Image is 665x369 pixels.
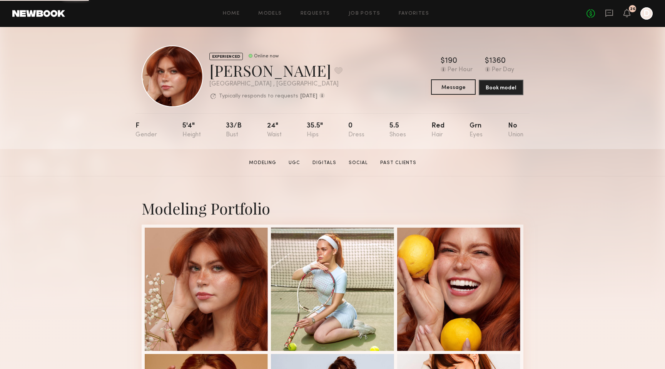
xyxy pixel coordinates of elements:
[246,159,279,166] a: Modeling
[479,80,523,95] button: Book model
[300,94,317,99] b: [DATE]
[258,11,282,16] a: Models
[219,94,298,99] p: Typically responds to requests
[431,79,476,95] button: Message
[226,122,242,138] div: 33/b
[508,122,523,138] div: No
[142,198,523,218] div: Modeling Portfolio
[448,67,473,74] div: Per Hour
[431,122,444,138] div: Red
[489,57,506,65] div: 1360
[182,122,201,138] div: 5'4"
[301,11,330,16] a: Requests
[307,122,323,138] div: 35.5"
[492,67,514,74] div: Per Day
[389,122,406,138] div: 5.5
[349,11,381,16] a: Job Posts
[267,122,282,138] div: 24"
[630,7,635,11] div: 26
[209,60,343,81] div: [PERSON_NAME]
[254,54,279,59] div: Online now
[377,159,419,166] a: Past Clients
[223,11,240,16] a: Home
[640,7,653,20] a: D
[209,81,343,87] div: [GEOGRAPHIC_DATA] , [GEOGRAPHIC_DATA]
[399,11,429,16] a: Favorites
[445,57,457,65] div: 190
[470,122,483,138] div: Grn
[286,159,303,166] a: UGC
[209,53,243,60] div: EXPERIENCED
[348,122,364,138] div: 0
[441,57,445,65] div: $
[346,159,371,166] a: Social
[135,122,157,138] div: F
[309,159,339,166] a: Digitals
[485,57,489,65] div: $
